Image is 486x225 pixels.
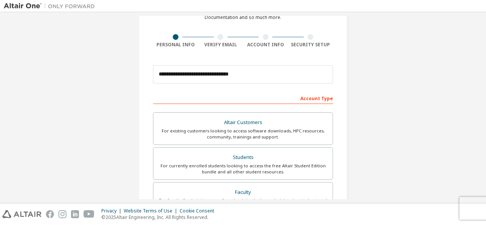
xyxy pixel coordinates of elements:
[124,208,180,214] div: Website Terms of Use
[101,208,124,214] div: Privacy
[153,42,198,48] div: Personal Info
[158,197,328,209] div: For faculty & administrators of academic institutions administering students and accessing softwa...
[71,210,79,218] img: linkedin.svg
[46,210,54,218] img: facebook.svg
[101,214,219,220] p: © 2025 Altair Engineering, Inc. All Rights Reserved.
[243,42,288,48] div: Account Info
[153,92,333,104] div: Account Type
[198,42,243,48] div: Verify Email
[158,117,328,128] div: Altair Customers
[180,208,219,214] div: Cookie Consent
[288,42,333,48] div: Security Setup
[2,210,41,218] img: altair_logo.svg
[158,128,328,140] div: For existing customers looking to access software downloads, HPC resources, community, trainings ...
[158,187,328,198] div: Faculty
[158,163,328,175] div: For currently enrolled students looking to access the free Altair Student Edition bundle and all ...
[58,210,66,218] img: instagram.svg
[4,2,99,10] img: Altair One
[158,152,328,163] div: Students
[84,210,95,218] img: youtube.svg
